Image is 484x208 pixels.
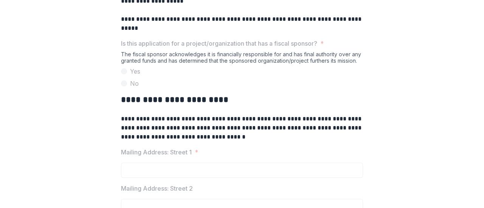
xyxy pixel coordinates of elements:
div: The fiscal sponsor acknowledges it is financially responsible for and has final authority over an... [121,51,363,67]
p: Mailing Address: Street 1 [121,148,192,157]
span: No [130,79,139,88]
p: Mailing Address: Street 2 [121,184,193,193]
span: Yes [130,67,140,76]
p: Is this application for a project/organization that has a fiscal sponsor? [121,39,317,48]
